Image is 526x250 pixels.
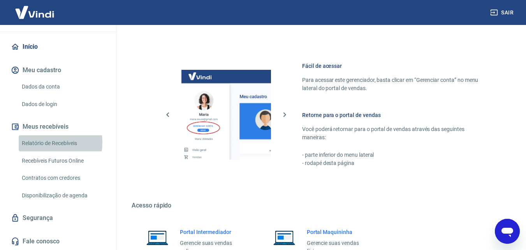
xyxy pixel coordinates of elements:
p: - rodapé desta página [302,159,489,167]
a: Início [9,38,107,55]
a: Disponibilização de agenda [19,188,107,204]
h5: Acesso rápido [132,202,507,209]
a: Dados de login [19,96,107,112]
img: Vindi [9,0,60,24]
a: Contratos com credores [19,170,107,186]
a: Segurança [9,209,107,227]
a: Dados da conta [19,79,107,95]
h6: Portal Maquininha [307,228,371,236]
img: Imagem de um notebook aberto [268,228,301,247]
h6: Retorne para o portal de vendas [302,111,489,119]
button: Meu cadastro [9,62,107,79]
p: Para acessar este gerenciador, basta clicar em “Gerenciar conta” no menu lateral do portal de ven... [302,76,489,92]
button: Sair [489,5,517,20]
a: Recebíveis Futuros Online [19,153,107,169]
button: Meus recebíveis [9,118,107,135]
img: Imagem da dashboard mostrando o botão de gerenciar conta na sidebar no lado esquerdo [181,70,271,160]
img: Imagem de um notebook aberto [141,228,174,247]
a: Fale conosco [9,233,107,250]
h6: Fácil de acessar [302,62,489,70]
p: - parte inferior do menu lateral [302,151,489,159]
a: Relatório de Recebíveis [19,135,107,151]
p: Você poderá retornar para o portal de vendas através das seguintes maneiras: [302,125,489,142]
iframe: Botão para abrir a janela de mensagens [495,219,520,244]
h6: Portal Intermediador [180,228,245,236]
